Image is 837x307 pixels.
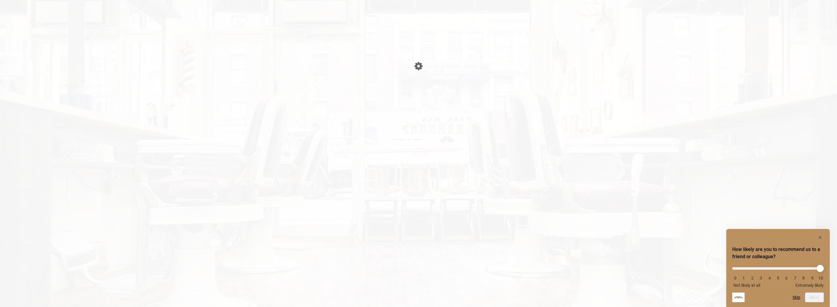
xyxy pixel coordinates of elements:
[805,293,824,302] button: Next question
[783,276,789,280] li: 6
[732,263,824,288] div: How likely are you to recommend us to a friend or colleague? Select an option from 0 to 10, with ...
[732,276,738,280] li: 0
[758,276,764,280] li: 3
[767,276,773,280] li: 4
[817,234,824,241] button: Hide survey
[749,276,755,280] li: 2
[809,276,815,280] li: 9
[732,246,824,260] h2: How likely are you to recommend us to a friend or colleague? Select an option from 0 to 10, with ...
[792,276,798,280] li: 7
[732,234,824,302] div: How likely are you to recommend us to a friend or colleague? Select an option from 0 to 10, with ...
[741,276,747,280] li: 1
[818,276,824,280] li: 10
[775,276,781,280] li: 5
[792,295,800,300] button: Skip
[801,276,807,280] li: 8
[733,283,760,288] span: Not likely at all
[795,283,824,288] span: Extremely likely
